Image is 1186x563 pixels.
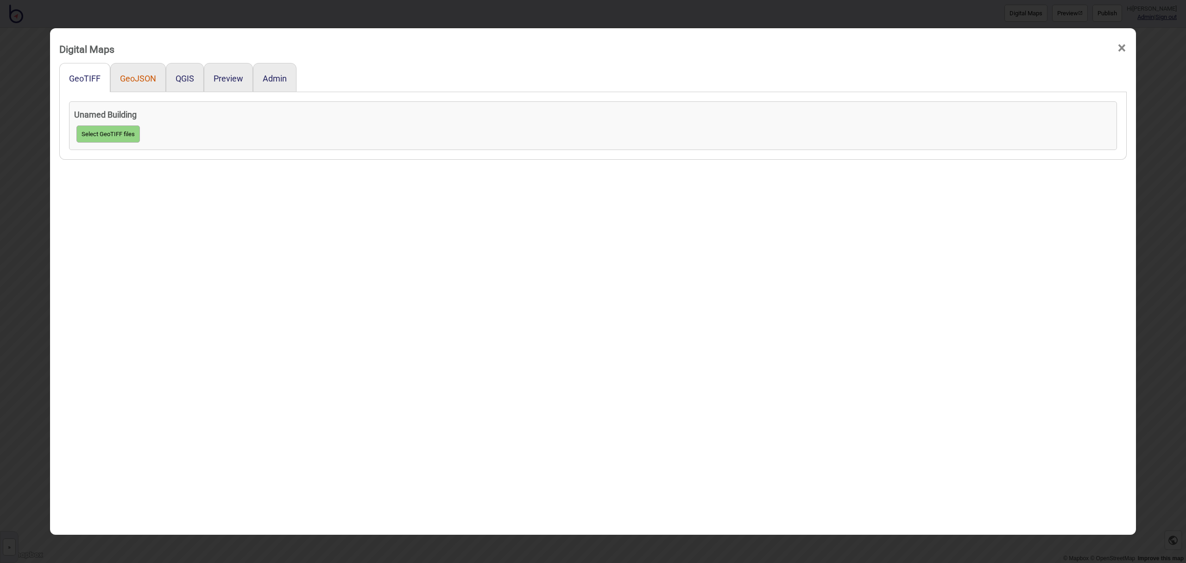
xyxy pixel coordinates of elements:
[120,74,156,83] button: GeoJSON
[59,39,114,59] div: Digital Maps
[69,74,101,83] button: GeoTIFF
[176,74,194,83] button: QGIS
[74,106,1112,123] h4: Unamed Building
[76,125,140,143] button: Select GeoTIFF files
[263,74,287,83] button: Admin
[214,74,243,83] button: Preview
[1117,33,1127,63] span: ×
